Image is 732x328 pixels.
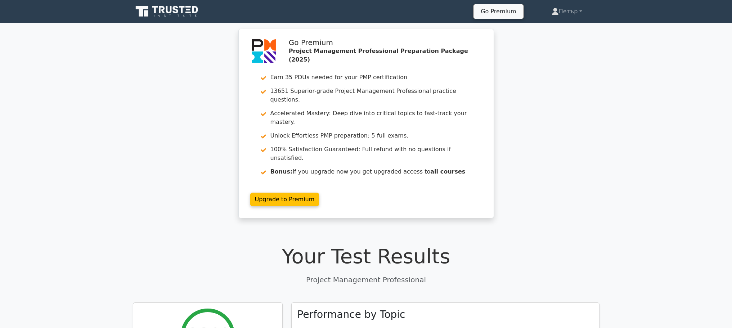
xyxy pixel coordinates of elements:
[133,244,599,268] h1: Your Test Results
[534,4,599,19] a: Петър
[250,193,319,206] a: Upgrade to Premium
[476,6,520,16] a: Go Premium
[133,274,599,285] p: Project Management Professional
[297,309,405,321] h3: Performance by Topic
